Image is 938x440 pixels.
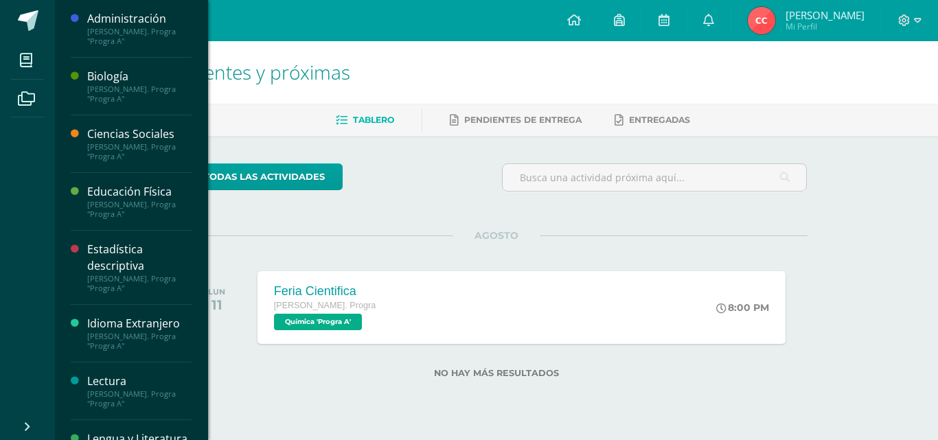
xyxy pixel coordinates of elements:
a: Pendientes de entrega [450,109,582,131]
span: Mi Perfil [786,21,865,32]
a: Educación Física[PERSON_NAME]. Progra "Progra A" [87,184,192,219]
div: Educación Física [87,184,192,200]
a: Idioma Extranjero[PERSON_NAME]. Progra "Progra A" [87,316,192,351]
div: [PERSON_NAME]. Progra "Progra A" [87,200,192,219]
div: Ciencias Sociales [87,126,192,142]
span: Entregadas [629,115,690,125]
div: Biología [87,69,192,84]
input: Busca una actividad próxima aquí... [503,164,807,191]
div: [PERSON_NAME]. Progra "Progra A" [87,274,192,293]
a: Tablero [336,109,394,131]
span: AGOSTO [453,229,540,242]
label: No hay más resultados [186,368,808,378]
div: 8:00 PM [716,301,769,314]
div: [PERSON_NAME]. Progra "Progra A" [87,332,192,351]
div: [PERSON_NAME]. Progra "Progra A" [87,84,192,104]
div: Estadística descriptiva [87,242,192,273]
a: Biología[PERSON_NAME]. Progra "Progra A" [87,69,192,104]
span: [PERSON_NAME] [786,8,865,22]
div: [PERSON_NAME]. Progra "Progra A" [87,142,192,161]
a: Entregadas [615,109,690,131]
div: Administración [87,11,192,27]
span: [PERSON_NAME]. Progra [274,301,376,310]
div: Lectura [87,373,192,389]
div: 11 [208,297,225,313]
span: Pendientes de entrega [464,115,582,125]
a: Estadística descriptiva[PERSON_NAME]. Progra "Progra A" [87,242,192,292]
div: LUN [208,287,225,297]
a: Administración[PERSON_NAME]. Progra "Progra A" [87,11,192,46]
div: [PERSON_NAME]. Progra "Progra A" [87,389,192,408]
div: Feria Cientifica [274,284,376,299]
span: Química 'Progra A' [274,314,362,330]
img: 2543896347a832417d6bd533f7c3149a.png [748,7,775,34]
a: todas las Actividades [186,163,343,190]
div: [PERSON_NAME]. Progra "Progra A" [87,27,192,46]
span: Tablero [353,115,394,125]
a: Lectura[PERSON_NAME]. Progra "Progra A" [87,373,192,408]
span: Actividades recientes y próximas [71,59,350,85]
a: Ciencias Sociales[PERSON_NAME]. Progra "Progra A" [87,126,192,161]
div: Idioma Extranjero [87,316,192,332]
